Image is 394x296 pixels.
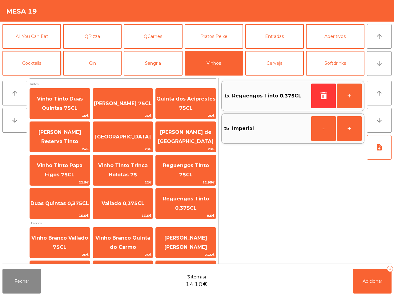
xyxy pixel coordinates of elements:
[30,220,216,226] span: Brancos
[2,108,27,133] button: arrow_downward
[387,266,393,272] div: 3
[187,274,190,280] span: 3
[156,146,216,152] span: 23€
[185,51,243,76] button: Vinhos
[2,81,27,105] button: arrow_upward
[376,117,383,124] i: arrow_downward
[94,101,152,106] span: [PERSON_NAME] 75CL
[11,89,18,97] i: arrow_upward
[224,91,230,101] span: 1x
[156,252,216,258] span: 23.5€
[98,162,148,178] span: Vinho Tinto Trinca Bolotas 75
[30,81,216,87] span: Tintos
[93,252,153,258] span: 24€
[337,116,362,141] button: +
[38,129,81,144] span: [PERSON_NAME] Reserva Tinto
[232,124,254,133] span: Imperial
[102,200,144,206] span: Vallado 0,375CL
[185,24,243,49] button: Pratos Peixe
[367,135,392,160] button: note_add
[2,269,41,294] button: Fechar
[95,235,150,250] span: Vinho Branco Quinta do Carmo
[376,60,383,67] i: arrow_downward
[30,252,90,258] span: 26€
[367,108,392,133] button: arrow_downward
[367,81,392,105] button: arrow_upward
[353,269,392,294] button: Adicionar3
[376,33,383,40] i: arrow_upward
[93,213,153,219] span: 13.5€
[93,113,153,119] span: 26€
[367,51,392,76] button: arrow_downward
[191,274,206,280] span: item(s)
[367,24,392,49] button: arrow_upward
[376,89,383,97] i: arrow_upward
[6,7,37,16] h4: Mesa 19
[306,24,364,49] button: Aperitivos
[224,124,230,133] span: 2x
[306,51,364,76] button: Softdrinks
[186,280,207,289] span: 14.10€
[337,84,362,108] button: +
[30,179,90,185] span: 22.5€
[163,196,209,211] span: Reguengos Tinto 0,375CL
[245,51,304,76] button: Cerveja
[30,146,90,152] span: 24€
[158,129,214,144] span: [PERSON_NAME] de [GEOGRAPHIC_DATA]
[93,146,153,152] span: 23€
[363,278,382,284] span: Adicionar
[156,213,216,219] span: 8.5€
[164,235,207,250] span: [PERSON_NAME] [PERSON_NAME]
[2,24,61,49] button: All You Can Eat
[232,91,301,101] span: Reguengos Tinto 0,375CL
[124,24,182,49] button: QCarnes
[63,24,122,49] button: QPizza
[156,113,216,119] span: 25€
[30,113,90,119] span: 30€
[31,235,88,250] span: Vinho Branco Vallado 75CL
[37,162,82,178] span: Vinho Tinto Papa Figos 75CL
[93,179,153,185] span: 22€
[11,117,18,124] i: arrow_downward
[63,51,122,76] button: Gin
[163,162,209,178] span: Reguengos Tinto 75CL
[124,51,182,76] button: Sangria
[376,144,383,151] i: note_add
[245,24,304,49] button: Entradas
[2,51,61,76] button: Cocktails
[95,134,151,140] span: [GEOGRAPHIC_DATA]
[30,213,90,219] span: 15.5€
[156,179,216,185] span: 12.95€
[37,96,83,111] span: Vinho Tinto Duas Quintas 75CL
[156,96,215,111] span: Quinta dos Aciprestes 75CL
[311,116,336,141] button: -
[30,200,89,206] span: Duas Quintas 0,375CL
